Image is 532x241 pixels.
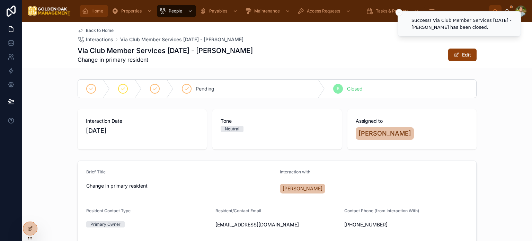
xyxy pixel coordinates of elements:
[283,185,322,192] span: [PERSON_NAME]
[347,85,363,92] span: Closed
[225,126,239,132] div: Neutral
[86,28,114,33] span: Back to Home
[337,86,339,92] span: 5
[221,118,333,124] span: Tone
[120,36,243,43] a: Via Club Member Services [DATE] - [PERSON_NAME]
[295,5,354,17] a: Access Requests
[209,8,227,14] span: Payables
[344,221,436,228] span: [PHONE_NUMBER]
[80,5,108,17] a: Home
[448,49,477,61] button: Edit
[411,17,515,31] div: Success! Via Club Member Services [DATE] - [PERSON_NAME] has been closed.
[376,8,408,14] span: Tasks & Projects
[169,8,182,14] span: People
[396,9,402,16] button: Close toast
[356,127,414,140] a: [PERSON_NAME]
[364,5,422,17] a: Tasks & Projects
[215,208,261,213] span: Resident/Contact Email
[280,184,325,193] a: [PERSON_NAME]
[86,126,198,136] span: [DATE]
[307,8,340,14] span: Access Requests
[90,221,121,227] div: Primary Owner
[78,28,114,33] a: Back to Home
[86,118,198,124] span: Interaction Date
[86,36,113,43] span: Interactions
[344,208,419,213] span: Contact Phone (from Interaction With)
[215,221,339,228] span: [EMAIL_ADDRESS][DOMAIN_NAME]
[121,8,142,14] span: Properties
[157,5,196,17] a: People
[78,46,253,55] h1: Via Club Member Services [DATE] - [PERSON_NAME]
[109,5,156,17] a: Properties
[358,129,411,138] span: [PERSON_NAME]
[86,182,274,189] span: Change in primary resident
[280,169,310,174] span: Interaction with
[86,169,106,174] span: Brief Title
[196,85,214,92] span: Pending
[78,55,253,64] span: Change in primary resident
[242,5,294,17] a: Maintenance
[254,8,280,14] span: Maintenance
[86,208,131,213] span: Resident Contact Type
[197,5,241,17] a: Payables
[91,8,103,14] span: Home
[356,118,468,124] span: Assigned to
[78,36,113,43] a: Interactions
[28,6,71,17] img: App logo
[76,3,489,19] div: scrollable content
